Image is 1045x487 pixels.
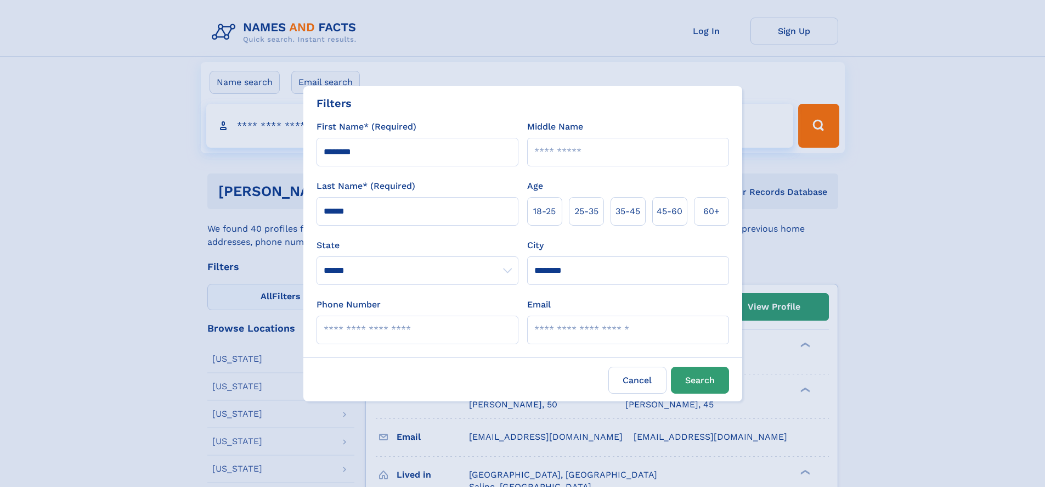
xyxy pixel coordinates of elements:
[317,180,415,193] label: Last Name* (Required)
[527,298,551,311] label: Email
[317,95,352,111] div: Filters
[574,205,598,218] span: 25‑35
[608,367,666,394] label: Cancel
[527,180,543,193] label: Age
[527,239,544,252] label: City
[533,205,556,218] span: 18‑25
[317,120,416,133] label: First Name* (Required)
[527,120,583,133] label: Middle Name
[657,205,682,218] span: 45‑60
[703,205,720,218] span: 60+
[317,239,518,252] label: State
[671,367,729,394] button: Search
[615,205,640,218] span: 35‑45
[317,298,381,311] label: Phone Number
